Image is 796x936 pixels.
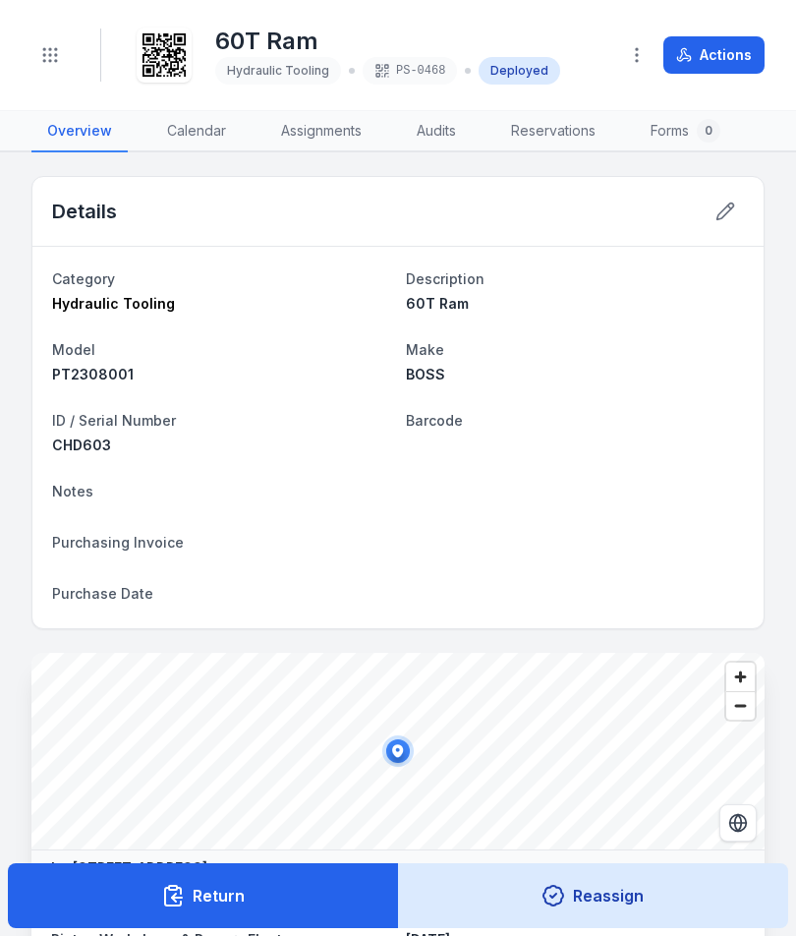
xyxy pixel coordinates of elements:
[663,36,765,74] button: Actions
[52,585,153,602] span: Purchase Date
[495,111,611,152] a: Reservations
[406,412,463,429] span: Barcode
[227,63,329,78] span: Hydraulic Tooling
[52,534,184,551] span: Purchasing Invoice
[52,295,175,312] span: Hydraulic Tooling
[635,111,736,152] a: Forms0
[52,437,111,453] span: CHD603
[31,111,128,152] a: Overview
[265,111,377,152] a: Assignments
[52,341,95,358] span: Model
[719,804,757,842] button: Switch to Satellite View
[726,691,755,720] button: Zoom out
[726,663,755,691] button: Zoom in
[8,863,399,928] button: Return
[31,36,69,74] button: Toggle navigation
[398,863,789,928] button: Reassign
[479,57,560,85] div: Deployed
[51,858,207,878] strong: lot [STREET_ADDRESS]
[215,26,560,57] h1: 60T Ram
[151,111,242,152] a: Calendar
[363,57,457,85] div: PS-0468
[31,653,765,849] canvas: Map
[406,295,469,312] span: 60T Ram
[406,270,484,287] span: Description
[401,111,472,152] a: Audits
[52,483,93,499] span: Notes
[52,198,117,225] h2: Details
[697,119,720,143] div: 0
[52,270,115,287] span: Category
[52,412,176,429] span: ID / Serial Number
[406,341,444,358] span: Make
[52,366,134,382] span: PT2308001
[406,366,445,382] span: BOSS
